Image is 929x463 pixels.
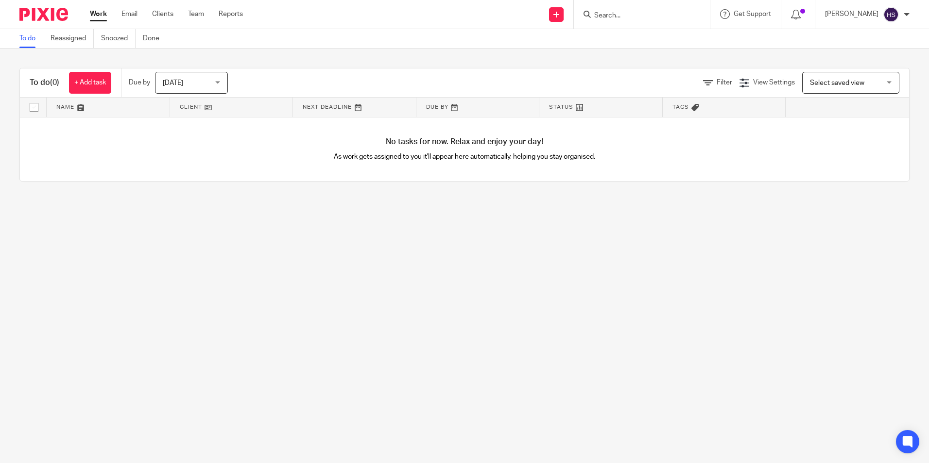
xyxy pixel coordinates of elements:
[242,152,687,162] p: As work gets assigned to you it'll appear here automatically, helping you stay organised.
[90,9,107,19] a: Work
[51,29,94,48] a: Reassigned
[734,11,771,17] span: Get Support
[219,9,243,19] a: Reports
[121,9,138,19] a: Email
[19,8,68,21] img: Pixie
[129,78,150,87] p: Due by
[152,9,173,19] a: Clients
[30,78,59,88] h1: To do
[883,7,899,22] img: svg%3E
[101,29,136,48] a: Snoozed
[163,80,183,86] span: [DATE]
[69,72,111,94] a: + Add task
[825,9,878,19] p: [PERSON_NAME]
[672,104,689,110] span: Tags
[50,79,59,86] span: (0)
[20,137,909,147] h4: No tasks for now. Relax and enjoy your day!
[753,79,795,86] span: View Settings
[188,9,204,19] a: Team
[593,12,681,20] input: Search
[810,80,864,86] span: Select saved view
[143,29,167,48] a: Done
[19,29,43,48] a: To do
[717,79,732,86] span: Filter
